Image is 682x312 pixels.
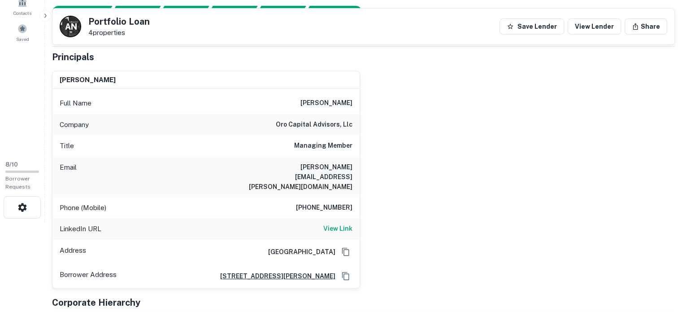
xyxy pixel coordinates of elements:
[339,245,352,259] button: Copy Address
[60,224,101,234] p: LinkedIn URL
[52,50,94,64] h5: Principals
[60,245,86,259] p: Address
[213,271,335,281] a: [STREET_ADDRESS][PERSON_NAME]
[323,224,352,233] h6: View Link
[88,29,150,37] p: 4 properties
[60,202,106,213] p: Phone (Mobile)
[3,20,42,44] a: Saved
[13,9,31,17] span: Contacts
[65,21,76,33] p: A N
[108,6,161,19] div: Your request is received and processing...
[60,16,81,37] a: A N
[568,18,621,35] a: View Lender
[276,119,352,130] h6: oro capital advisors, llc
[245,162,352,192] h6: [PERSON_NAME][EMAIL_ADDRESS][PERSON_NAME][DOMAIN_NAME]
[60,98,91,109] p: Full Name
[300,98,352,109] h6: [PERSON_NAME]
[302,6,373,19] div: AI fulfillment process complete.
[5,176,30,190] span: Borrower Requests
[294,141,352,151] h6: Managing Member
[253,6,306,19] div: Principals found, still searching for contact information. This may take time...
[323,224,352,234] a: View Link
[60,162,77,192] p: Email
[625,18,667,35] button: Share
[41,6,109,19] div: Sending borrower request to AI...
[60,119,89,130] p: Company
[156,6,209,19] div: Documents found, AI parsing details...
[339,269,352,283] button: Copy Address
[500,18,564,35] button: Save Lender
[60,75,116,85] h6: [PERSON_NAME]
[296,202,352,213] h6: [PHONE_NUMBER]
[637,240,682,283] iframe: Chat Widget
[5,161,18,168] span: 8 / 10
[205,6,257,19] div: Principals found, AI now looking for contact information...
[60,141,74,151] p: Title
[261,247,335,257] h6: [GEOGRAPHIC_DATA]
[52,296,140,309] h5: Corporate Hierarchy
[16,35,29,43] span: Saved
[88,17,150,26] h5: Portfolio Loan
[60,269,117,283] p: Borrower Address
